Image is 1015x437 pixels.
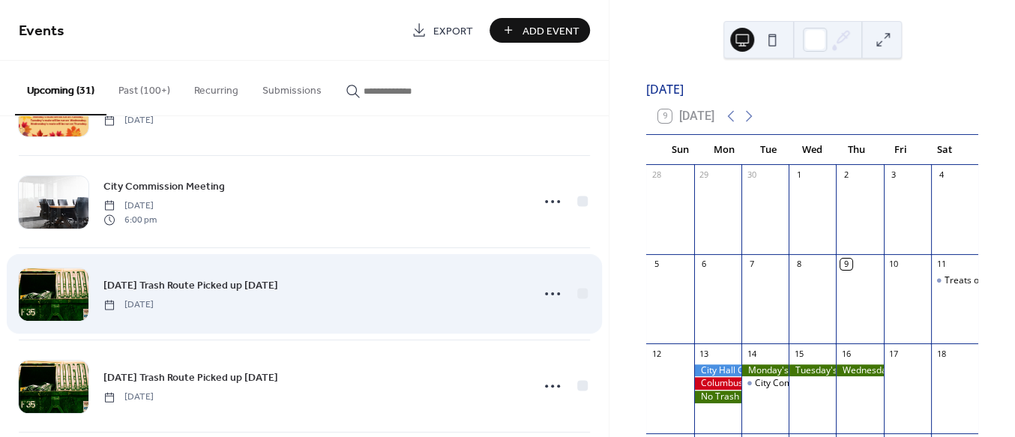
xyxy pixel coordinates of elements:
[694,377,741,390] div: Columbus Day
[433,23,472,39] span: Export
[836,364,883,377] div: Wednesday's Trash Route Picked up Today
[936,169,947,181] div: 4
[747,135,791,165] div: Tue
[646,80,978,98] div: [DATE]
[103,179,225,195] span: City Commission Meeting
[840,169,852,181] div: 2
[699,169,710,181] div: 29
[106,61,182,114] button: Past (100+)
[490,18,590,43] button: Add Event
[879,135,923,165] div: Fri
[888,348,900,359] div: 17
[793,169,804,181] div: 1
[694,364,741,377] div: City Hall Closed
[522,23,579,39] span: Add Event
[699,348,710,359] div: 13
[651,348,662,359] div: 12
[755,377,861,390] div: City Commission Meeting
[15,61,106,115] button: Upcoming (31)
[746,259,757,270] div: 7
[103,370,278,386] span: [DATE] Trash Route Picked up [DATE]
[746,348,757,359] div: 14
[936,348,947,359] div: 18
[103,199,157,213] span: [DATE]
[658,135,702,165] div: Sun
[19,16,64,46] span: Events
[746,169,757,181] div: 30
[936,259,947,270] div: 11
[790,135,834,165] div: Wed
[741,364,789,377] div: Monday's Trash Route Picked up Today
[789,364,836,377] div: Tuesday's Trash Route Picked up Today
[651,259,662,270] div: 5
[694,391,741,403] div: No Trash Pick-Up
[702,135,747,165] div: Mon
[651,169,662,181] div: 28
[888,169,900,181] div: 3
[250,61,334,114] button: Submissions
[840,348,852,359] div: 16
[103,278,278,294] span: [DATE] Trash Route Picked up [DATE]
[103,277,278,294] a: [DATE] Trash Route Picked up [DATE]
[793,348,804,359] div: 15
[931,274,978,287] div: Treats on the Trail
[793,259,804,270] div: 8
[741,377,789,390] div: City Commission Meeting
[922,135,966,165] div: Sat
[182,61,250,114] button: Recurring
[103,213,157,226] span: 6:00 pm
[840,259,852,270] div: 9
[103,391,154,404] span: [DATE]
[103,298,154,312] span: [DATE]
[400,18,484,43] a: Export
[103,114,154,127] span: [DATE]
[888,259,900,270] div: 10
[699,259,710,270] div: 6
[103,369,278,386] a: [DATE] Trash Route Picked up [DATE]
[103,178,225,195] a: City Commission Meeting
[834,135,879,165] div: Thu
